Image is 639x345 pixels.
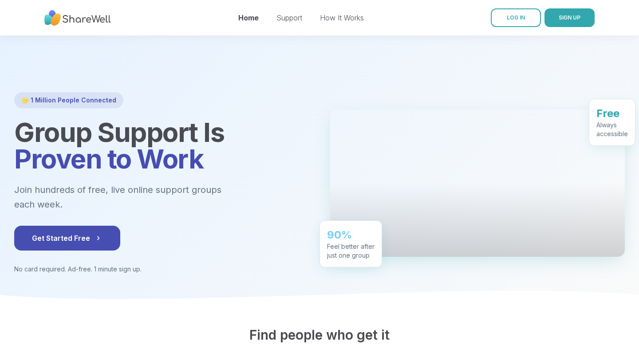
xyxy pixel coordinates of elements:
span: Proven to Work [14,143,203,175]
span: LOG IN [507,14,525,21]
div: Always accessible [596,120,628,138]
span: Get Started Free [32,233,103,243]
img: ShareWell Nav Logo [44,6,111,30]
a: How It Works [320,13,364,22]
span: SIGN UP [559,14,580,21]
p: No card required. Ad-free. 1 minute sign up. [14,265,309,274]
p: Join hundreds of free, live online support groups each week. [14,183,270,212]
a: LOG IN [491,8,541,27]
div: Free [596,106,628,120]
a: Home [238,13,259,22]
div: 🌟 1 Million People Connected [14,92,123,108]
button: Get Started Free [14,226,120,251]
h2: Find people who get it [14,327,625,343]
div: 90% [327,227,375,242]
h1: Group Support Is [14,119,309,172]
a: Support [276,13,302,22]
button: SIGN UP [544,8,595,27]
div: Feel better after just one group [327,242,375,259]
